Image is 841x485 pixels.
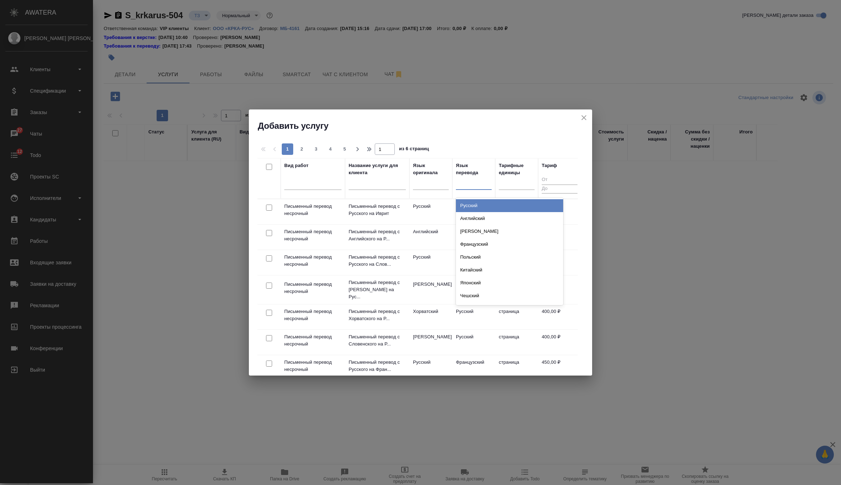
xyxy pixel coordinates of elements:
[456,225,563,238] div: [PERSON_NAME]
[452,250,495,275] td: [PERSON_NAME]
[349,279,406,300] p: Письменный перевод с [PERSON_NAME] на Рус...
[310,143,322,155] button: 3
[409,304,452,329] td: Хорватский
[349,254,406,268] p: Письменный перевод с Русского на Слов...
[284,333,341,348] p: Письменный перевод несрочный
[349,162,406,176] div: Название услуги для клиента
[349,203,406,217] p: Письменный перевод с Русского на Иврит
[542,162,557,169] div: Тариф
[284,228,341,242] p: Письменный перевод несрочный
[296,146,308,153] span: 2
[339,143,350,155] button: 5
[456,162,492,176] div: Язык перевода
[452,199,495,224] td: Иврит
[284,203,341,217] p: Письменный перевод несрочный
[456,302,563,315] div: Сербский
[542,185,577,193] input: До
[409,250,452,275] td: Русский
[413,162,449,176] div: Язык оригинала
[258,120,592,132] h2: Добавить услугу
[452,277,495,302] td: Русский
[325,143,336,155] button: 4
[409,277,452,302] td: [PERSON_NAME]
[349,228,406,242] p: Письменный перевод с Английского на Р...
[456,212,563,225] div: Английский
[349,308,406,322] p: Письменный перевод с Хорватского на Р...
[284,281,341,295] p: Письменный перевод несрочный
[456,199,563,212] div: Русский
[538,330,581,355] td: 400,00 ₽
[409,355,452,380] td: Русский
[349,333,406,348] p: Письменный перевод с Словенского на Р...
[452,304,495,329] td: Русский
[339,146,350,153] span: 5
[296,143,308,155] button: 2
[456,264,563,276] div: Китайский
[495,304,538,329] td: страница
[452,330,495,355] td: Русский
[579,112,589,123] button: close
[456,238,563,251] div: Французский
[409,330,452,355] td: [PERSON_NAME]
[399,144,429,155] span: из 6 страниц
[452,225,495,250] td: Русский
[456,251,563,264] div: Польский
[310,146,322,153] span: 3
[499,162,535,176] div: Тарифные единицы
[284,308,341,322] p: Письменный перевод несрочный
[284,254,341,268] p: Письменный перевод несрочный
[325,146,336,153] span: 4
[349,359,406,373] p: Письменный перевод с Русского на Фран...
[542,176,577,185] input: От
[538,304,581,329] td: 400,00 ₽
[409,225,452,250] td: Английский
[495,330,538,355] td: страница
[456,289,563,302] div: Чешский
[284,162,309,169] div: Вид работ
[409,199,452,224] td: Русский
[452,355,495,380] td: Французский
[538,355,581,380] td: 450,00 ₽
[456,276,563,289] div: Японский
[284,359,341,373] p: Письменный перевод несрочный
[495,355,538,380] td: страница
